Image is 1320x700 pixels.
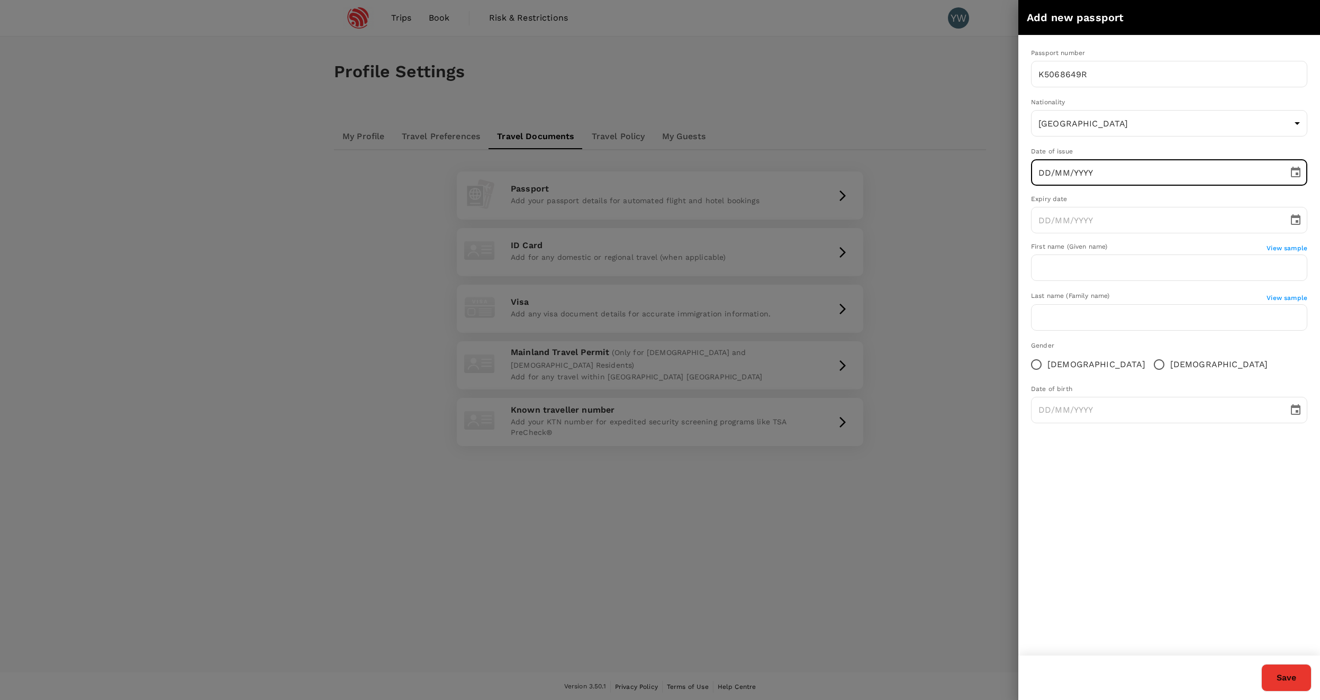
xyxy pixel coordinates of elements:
[1261,664,1312,692] button: Save
[1031,97,1307,108] div: Nationality
[1267,294,1307,302] span: View sample
[1031,207,1281,233] input: DD/MM/YYYY
[1285,210,1306,231] button: Choose date
[1031,291,1267,302] div: Last name (Family name)
[1031,194,1307,205] div: Expiry date
[1031,110,1307,137] div: [GEOGRAPHIC_DATA]
[1027,9,1294,26] h6: Add new passport
[1047,358,1145,371] span: [DEMOGRAPHIC_DATA]
[1031,147,1307,157] div: Date of issue
[1285,162,1306,183] button: Choose date
[1294,8,1312,26] button: close
[1170,358,1268,371] span: [DEMOGRAPHIC_DATA]
[1031,242,1267,252] div: First name (Given name)
[1267,244,1307,252] span: View sample
[1031,397,1281,423] input: DD/MM/YYYY
[1285,399,1306,421] button: Choose date
[1031,159,1281,186] input: DD/MM/YYYY
[1031,384,1307,395] div: Date of birth
[1031,341,1307,351] div: Gender
[1031,48,1307,59] div: Passport number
